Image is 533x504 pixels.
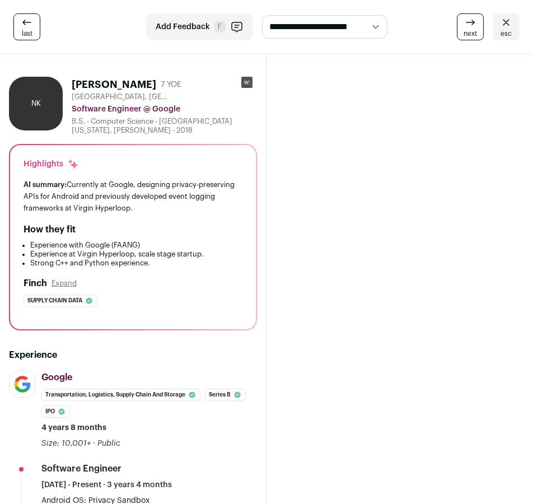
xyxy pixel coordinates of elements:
[24,277,47,290] h2: Finch
[10,371,35,397] img: 8d2c6156afa7017e60e680d3937f8205e5697781b6c771928cb24e9df88505de.jpg
[93,438,95,449] span: ·
[41,389,200,401] li: Transportation, Logistics, Supply Chain and Storage
[72,92,172,101] span: [GEOGRAPHIC_DATA], [GEOGRAPHIC_DATA], [GEOGRAPHIC_DATA]
[205,389,246,401] li: Series B
[464,29,477,38] span: next
[24,223,76,236] h2: How they fit
[457,13,484,40] a: next
[41,422,106,433] span: 4 years 8 months
[41,405,70,418] li: IPO
[41,440,91,447] span: Size: 10,001+
[501,29,512,38] span: esc
[161,79,181,90] div: 7 YOE
[72,77,156,92] h1: [PERSON_NAME]
[156,21,210,32] span: Add Feedback
[24,181,67,188] span: AI summary:
[72,117,257,135] div: B.S. - Computer Science - [GEOGRAPHIC_DATA][US_STATE], [PERSON_NAME] - 2018
[41,373,72,382] span: Google
[41,479,172,491] span: [DATE] - Present · 3 years 4 months
[214,21,226,32] span: F
[493,13,520,40] a: esc
[9,348,257,362] h2: Experience
[24,179,242,214] div: Currently at Google, designing privacy-preserving APIs for Android and previously developed event...
[146,13,253,40] button: Add Feedback F
[24,158,79,170] div: Highlights
[52,279,77,288] button: Expand
[30,250,242,259] li: Experience at Virgin Hyperloop, scale stage startup.
[22,29,32,38] span: last
[13,13,40,40] a: last
[97,440,120,447] span: Public
[27,295,82,306] span: Supply chain data
[30,241,242,250] li: Experience with Google (FAANG)
[41,463,121,475] div: Software Engineer
[30,259,242,268] li: Strong C++ and Python experience.
[9,77,63,130] div: NK
[72,104,257,115] div: Software Engineer @ Google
